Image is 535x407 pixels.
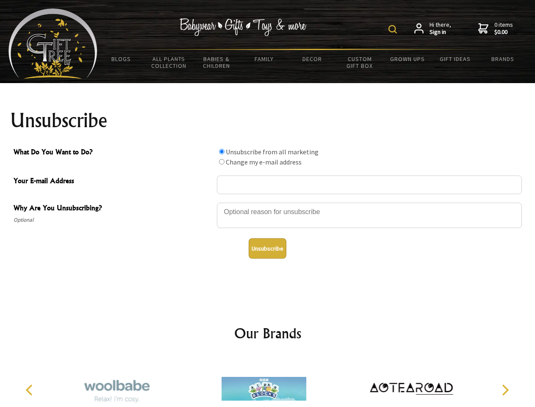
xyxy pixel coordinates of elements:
[388,25,397,33] img: product search
[479,50,527,68] a: Brands
[217,176,522,194] input: Your E-mail Address
[288,50,336,68] a: Decor
[21,381,40,399] button: Previous
[241,50,288,68] a: Family
[494,28,513,36] strong: $0.00
[336,50,384,75] a: Custom Gift Box
[430,28,451,36] strong: Sign in
[478,21,513,36] a: 0 items$0.00
[145,50,193,75] a: All Plants Collection
[219,149,225,154] input: What Do You Want to Do?
[14,147,213,159] span: What Do You Want to Do?
[226,148,319,156] label: Unsubscribe from all marketing
[494,21,513,36] span: 0 items
[219,159,225,164] input: What Do You Want to Do?
[180,18,307,36] img: Babywear - Gifts - Toys & more
[226,158,302,166] label: Change my e-mail address
[496,381,514,399] button: Next
[14,203,213,215] span: Why Are You Unsubscribing?
[414,21,451,36] a: Hi there,Sign in
[14,215,213,225] span: Optional
[8,8,97,79] img: Babyware - Gifts - Toys and more...
[14,176,213,188] span: Your E-mail Address
[17,323,518,343] h2: Our Brands
[383,50,431,68] a: Grown Ups
[10,110,525,131] h1: Unsubscribe
[249,238,286,259] button: Unsubscribe
[431,50,479,68] a: Gift Ideas
[217,203,522,228] textarea: Why Are You Unsubscribing?
[97,50,145,68] a: BLOGS
[193,50,241,75] a: Babies & Children
[430,21,451,36] span: Hi there,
